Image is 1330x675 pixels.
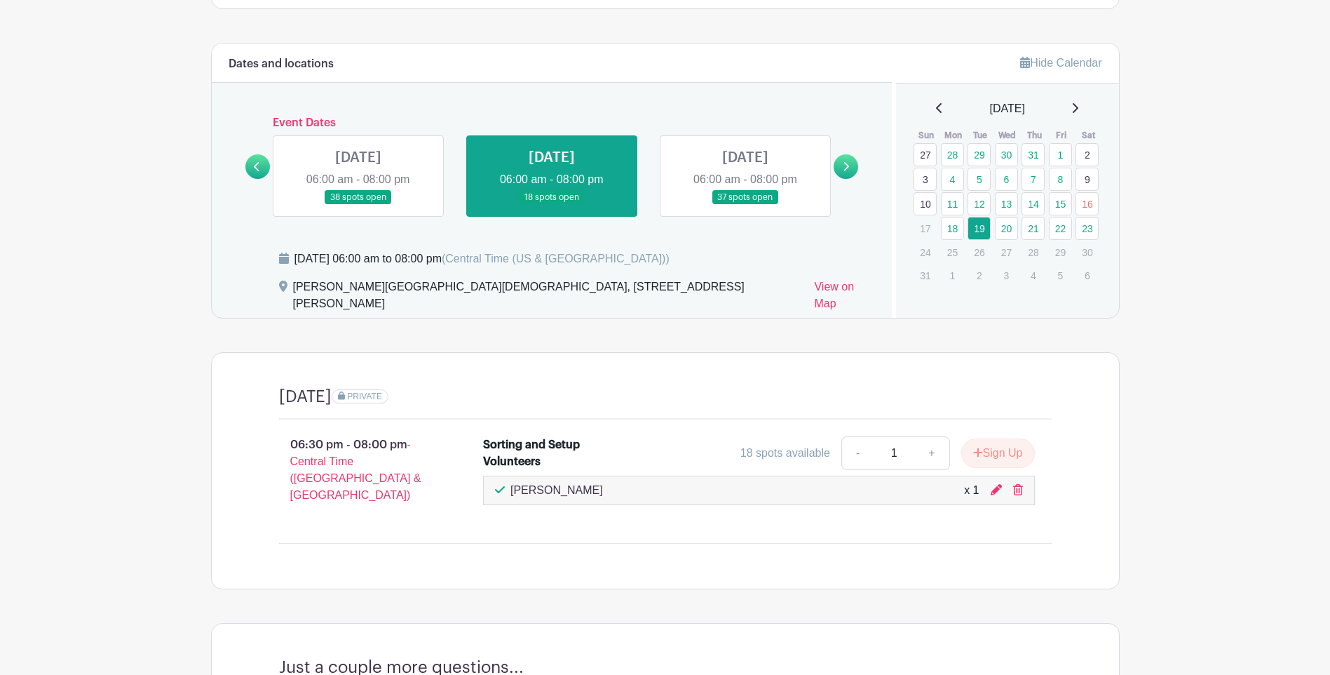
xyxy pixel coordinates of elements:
[1020,57,1101,69] a: Hide Calendar
[995,241,1018,263] p: 27
[1075,241,1099,263] p: 30
[1022,143,1045,166] a: 31
[1022,217,1045,240] a: 21
[941,217,964,240] a: 18
[1075,265,1099,286] p: 6
[1022,192,1045,215] a: 14
[1049,241,1072,263] p: 29
[941,265,964,286] p: 1
[229,58,334,71] h6: Dates and locations
[290,439,421,501] span: - Central Time ([GEOGRAPHIC_DATA] & [GEOGRAPHIC_DATA])
[968,217,991,240] a: 19
[293,279,803,318] div: [PERSON_NAME][GEOGRAPHIC_DATA][DEMOGRAPHIC_DATA], [STREET_ADDRESS][PERSON_NAME]
[1049,168,1072,191] a: 8
[995,192,1018,215] a: 13
[994,128,1022,142] th: Wed
[1049,217,1072,240] a: 22
[913,128,940,142] th: Sun
[814,279,875,318] a: View on Map
[1075,168,1099,191] a: 9
[1022,241,1045,263] p: 28
[270,116,834,130] h6: Event Dates
[914,168,937,191] a: 3
[1022,265,1045,286] p: 4
[841,436,874,470] a: -
[941,143,964,166] a: 28
[279,387,332,407] h4: [DATE]
[964,482,979,499] div: x 1
[968,143,991,166] a: 29
[995,143,1018,166] a: 30
[961,439,1035,468] button: Sign Up
[1021,128,1048,142] th: Thu
[1049,143,1072,166] a: 1
[995,168,1018,191] a: 6
[990,100,1025,117] span: [DATE]
[968,192,991,215] a: 12
[914,143,937,166] a: 27
[1049,192,1072,215] a: 15
[941,192,964,215] a: 11
[968,241,991,263] p: 26
[941,241,964,263] p: 25
[483,436,604,470] div: Sorting and Setup Volunteers
[1075,143,1099,166] a: 2
[442,253,670,265] span: (Central Time (US & [GEOGRAPHIC_DATA]))
[995,217,1018,240] a: 20
[914,192,937,215] a: 10
[1048,128,1075,142] th: Fri
[257,431,461,509] p: 06:30 pm - 08:00 pm
[914,218,937,239] p: 17
[967,128,994,142] th: Tue
[1075,217,1099,240] a: 23
[914,265,937,286] p: 31
[1022,168,1045,191] a: 7
[347,392,382,401] span: PRIVATE
[968,168,991,191] a: 5
[940,128,968,142] th: Mon
[1075,128,1102,142] th: Sat
[995,265,1018,286] p: 3
[294,250,670,267] div: [DATE] 06:00 am to 08:00 pm
[914,436,949,470] a: +
[941,168,964,191] a: 4
[1075,192,1099,215] a: 16
[740,445,830,462] div: 18 spots available
[914,241,937,263] p: 24
[510,482,603,499] p: [PERSON_NAME]
[968,265,991,286] p: 2
[1049,265,1072,286] p: 5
